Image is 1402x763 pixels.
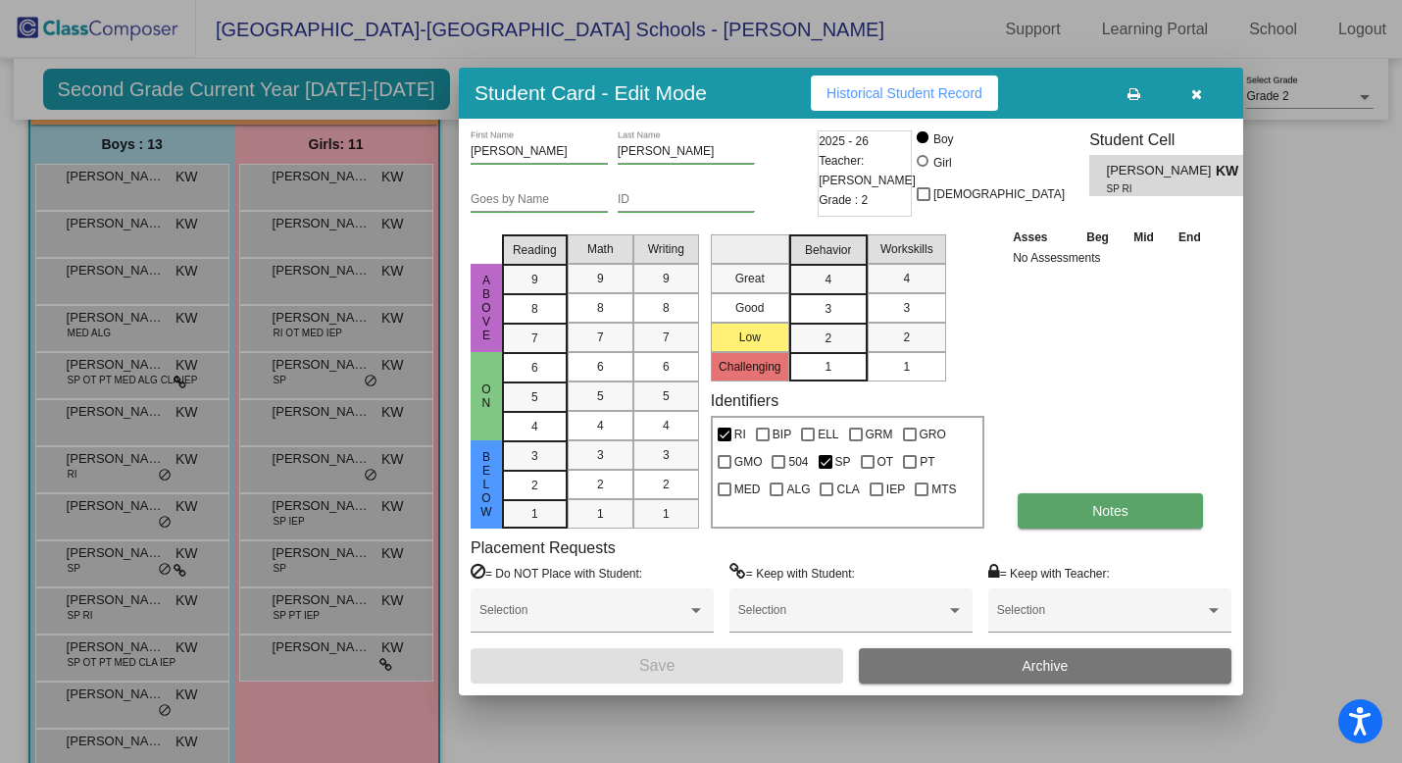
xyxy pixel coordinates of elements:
[477,382,495,410] span: On
[836,478,859,501] span: CLA
[663,358,670,376] span: 6
[471,193,608,207] input: goes by name
[477,450,495,519] span: Below
[734,478,761,501] span: MED
[475,80,707,105] h3: Student Card - Edit Mode
[597,299,604,317] span: 8
[531,505,538,523] span: 1
[1023,658,1069,674] span: Archive
[988,563,1110,583] label: = Keep with Teacher:
[825,300,831,318] span: 3
[826,85,982,101] span: Historical Student Record
[597,358,604,376] span: 6
[920,423,946,446] span: GRO
[531,330,538,347] span: 7
[920,450,934,474] span: PT
[734,423,746,446] span: RI
[587,240,614,258] span: Math
[931,478,956,501] span: MTS
[903,299,910,317] span: 3
[663,446,670,464] span: 3
[866,423,893,446] span: GRM
[903,358,910,376] span: 1
[1166,227,1213,248] th: End
[513,241,557,259] span: Reading
[597,505,604,523] span: 1
[773,423,791,446] span: BIP
[597,476,604,493] span: 2
[1216,161,1243,181] span: KW
[932,154,952,172] div: Girl
[933,182,1065,206] span: [DEMOGRAPHIC_DATA]
[471,538,616,557] label: Placement Requests
[531,300,538,318] span: 8
[711,391,778,410] label: Identifiers
[1008,248,1214,268] td: No Assessments
[597,329,604,346] span: 7
[1018,493,1203,529] button: Notes
[819,190,868,210] span: Grade : 2
[880,240,933,258] span: Workskills
[1089,130,1260,149] h3: Student Cell
[663,417,670,434] span: 4
[818,423,838,446] span: ELL
[1107,161,1216,181] span: [PERSON_NAME]
[1092,503,1128,519] span: Notes
[648,240,684,258] span: Writing
[477,274,495,342] span: Above
[663,387,670,405] span: 5
[597,446,604,464] span: 3
[597,270,604,287] span: 9
[597,387,604,405] span: 5
[471,648,843,684] button: Save
[663,299,670,317] span: 8
[531,418,538,435] span: 4
[734,450,763,474] span: GMO
[531,388,538,406] span: 5
[886,478,905,501] span: IEP
[932,130,954,148] div: Boy
[663,329,670,346] span: 7
[663,505,670,523] span: 1
[903,270,910,287] span: 4
[531,447,538,465] span: 3
[1008,227,1074,248] th: Asses
[531,359,538,377] span: 6
[877,450,894,474] span: OT
[1107,181,1202,196] span: SP RI
[663,476,670,493] span: 2
[811,76,998,111] button: Historical Student Record
[788,450,808,474] span: 504
[663,270,670,287] span: 9
[1074,227,1121,248] th: Beg
[825,271,831,288] span: 4
[531,271,538,288] span: 9
[903,329,910,346] span: 2
[471,563,642,583] label: = Do NOT Place with Student:
[819,131,869,151] span: 2025 - 26
[639,657,675,674] span: Save
[786,478,810,501] span: ALG
[819,151,916,190] span: Teacher: [PERSON_NAME]
[531,477,538,494] span: 2
[825,330,831,347] span: 2
[597,417,604,434] span: 4
[1122,227,1166,248] th: Mid
[729,563,855,583] label: = Keep with Student:
[859,648,1231,684] button: Archive
[825,358,831,376] span: 1
[835,450,851,474] span: SP
[805,241,851,259] span: Behavior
